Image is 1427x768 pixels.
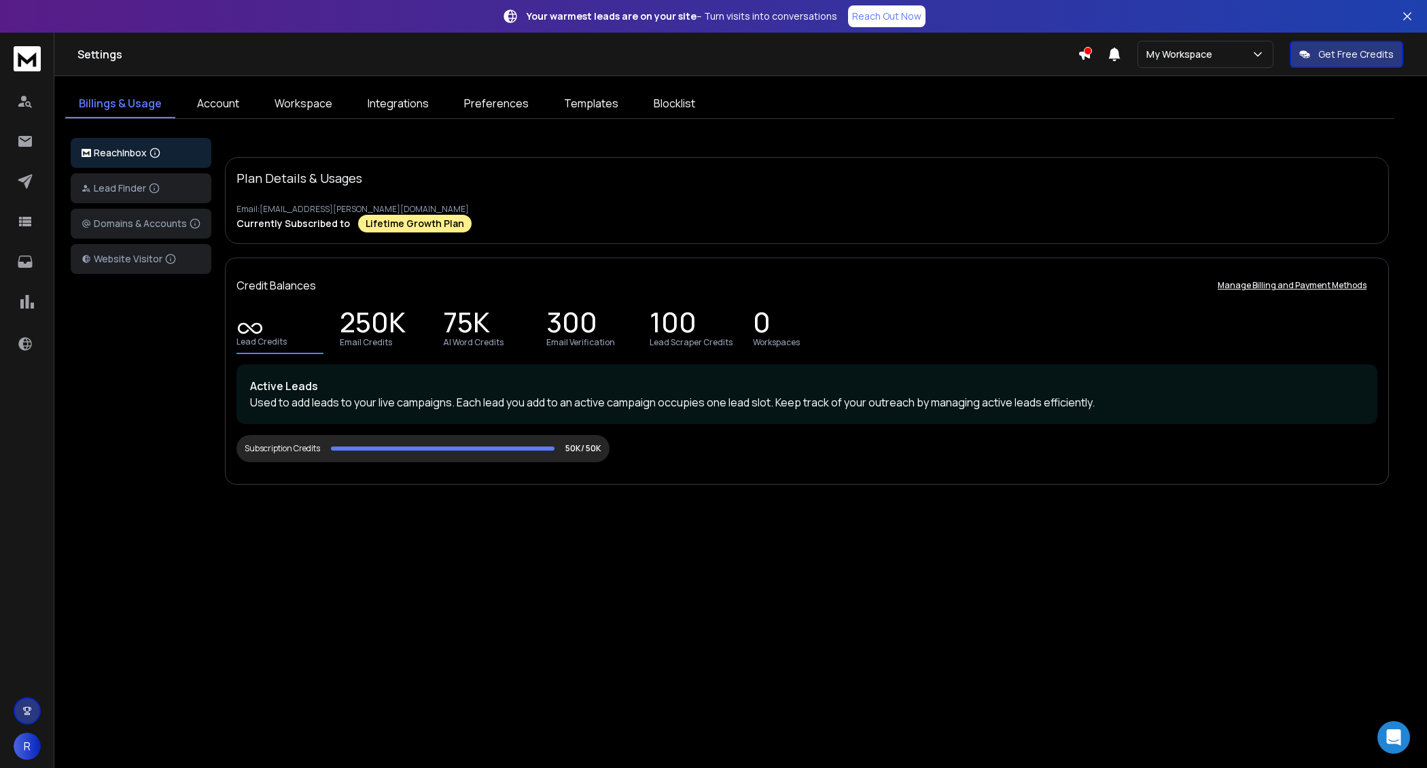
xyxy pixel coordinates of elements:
[753,337,800,348] p: Workspaces
[245,443,320,454] div: Subscription Credits
[65,90,175,118] a: Billings & Usage
[183,90,253,118] a: Account
[340,337,392,348] p: Email Credits
[443,337,504,348] p: AI Word Credits
[1207,272,1377,299] button: Manage Billing and Payment Methods
[250,394,1364,411] p: Used to add leads to your live campaigns. Each lead you add to an active campaign occupies one le...
[550,90,632,118] a: Templates
[71,244,211,274] button: Website Visitor
[1318,48,1394,61] p: Get Free Credits
[71,138,211,168] button: ReachInbox
[753,315,771,334] p: 0
[71,209,211,239] button: Domains & Accounts
[236,277,316,294] p: Credit Balances
[546,315,597,334] p: 300
[340,315,406,334] p: 250K
[236,169,362,188] p: Plan Details & Usages
[77,46,1078,63] h1: Settings
[82,149,91,158] img: logo
[14,46,41,71] img: logo
[1377,721,1410,754] div: Open Intercom Messenger
[71,173,211,203] button: Lead Finder
[650,315,697,334] p: 100
[640,90,709,118] a: Blocklist
[236,336,287,347] p: Lead Credits
[1146,48,1218,61] p: My Workspace
[565,443,601,454] p: 50K/ 50K
[546,337,615,348] p: Email Verification
[650,337,733,348] p: Lead Scraper Credits
[14,733,41,760] button: R
[261,90,346,118] a: Workspace
[443,315,490,334] p: 75K
[451,90,542,118] a: Preferences
[848,5,926,27] a: Reach Out Now
[236,204,1377,215] p: Email: [EMAIL_ADDRESS][PERSON_NAME][DOMAIN_NAME]
[852,10,921,23] p: Reach Out Now
[1290,41,1403,68] button: Get Free Credits
[1218,280,1367,291] p: Manage Billing and Payment Methods
[236,217,350,230] p: Currently Subscribed to
[527,10,837,23] p: – Turn visits into conversations
[358,215,472,232] div: Lifetime Growth Plan
[527,10,697,22] strong: Your warmest leads are on your site
[354,90,442,118] a: Integrations
[250,378,1364,394] p: Active Leads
